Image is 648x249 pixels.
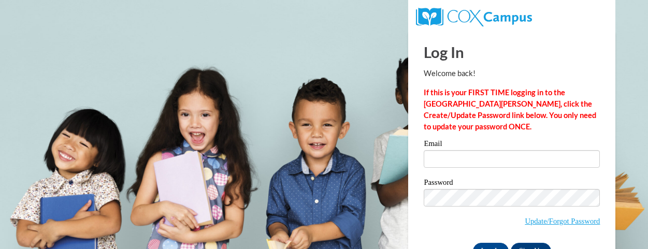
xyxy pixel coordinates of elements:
[424,179,600,189] label: Password
[424,140,600,150] label: Email
[525,217,600,225] a: Update/Forgot Password
[416,12,531,21] a: COX Campus
[424,88,596,131] strong: If this is your FIRST TIME logging in to the [GEOGRAPHIC_DATA][PERSON_NAME], click the Create/Upd...
[424,41,600,63] h1: Log In
[416,8,531,26] img: COX Campus
[424,68,600,79] p: Welcome back!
